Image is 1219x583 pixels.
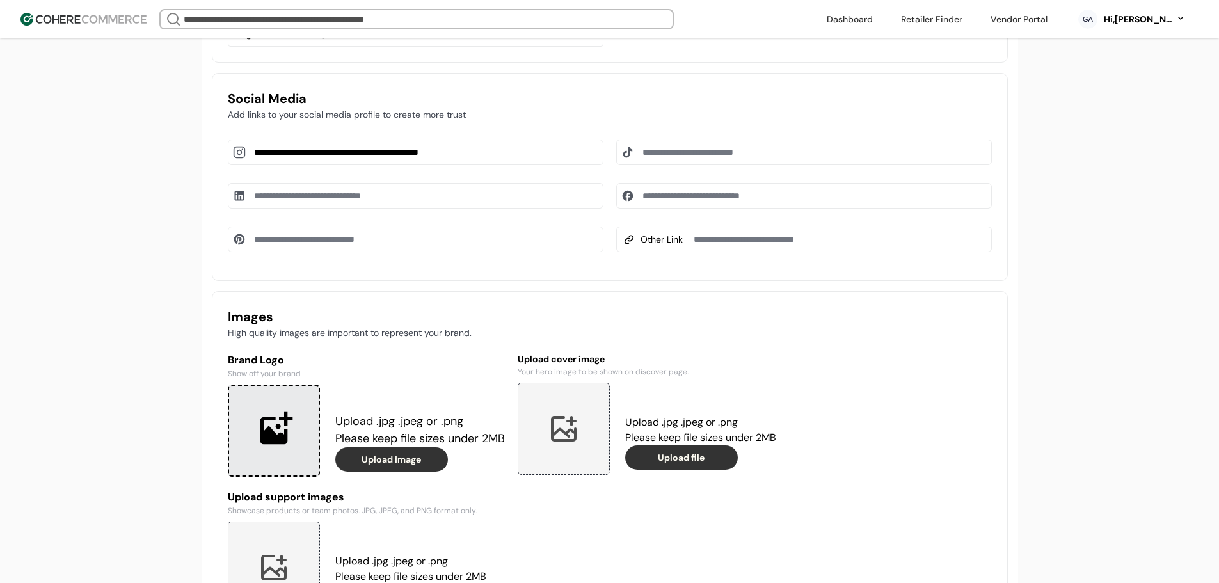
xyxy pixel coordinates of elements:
p: Show off your brand [228,368,505,379]
p: Add links to your social media profile to create more trust [228,108,992,122]
p: Upload .jpg .jpeg or .png [335,554,486,569]
p: High quality images are important to represent your brand. [228,326,992,340]
p: Showcase products or team photos. JPG, JPEG, and PNG format only. [228,505,505,516]
button: Upload file [625,445,738,470]
p: Please keep file sizes under 2MB [625,430,776,445]
img: Cohere Logo [20,13,147,26]
h3: Social Media [228,89,992,108]
button: Upload image [335,447,448,472]
h6: Brand Logo [228,353,505,368]
p: Upload .jpg .jpeg or .png [625,415,776,430]
h6: Upload support images [228,490,505,505]
p: Your hero image to be shown on discover page. [518,366,795,378]
button: Hi,[PERSON_NAME] [1103,13,1186,26]
span: Other Link [641,233,683,246]
div: Please keep file sizes under 2MB [335,430,505,447]
h6: Upload cover image [518,353,795,366]
h3: Images [228,307,992,326]
div: Upload .jpg .jpeg or .png [335,413,505,430]
div: Hi, [PERSON_NAME] [1103,13,1173,26]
